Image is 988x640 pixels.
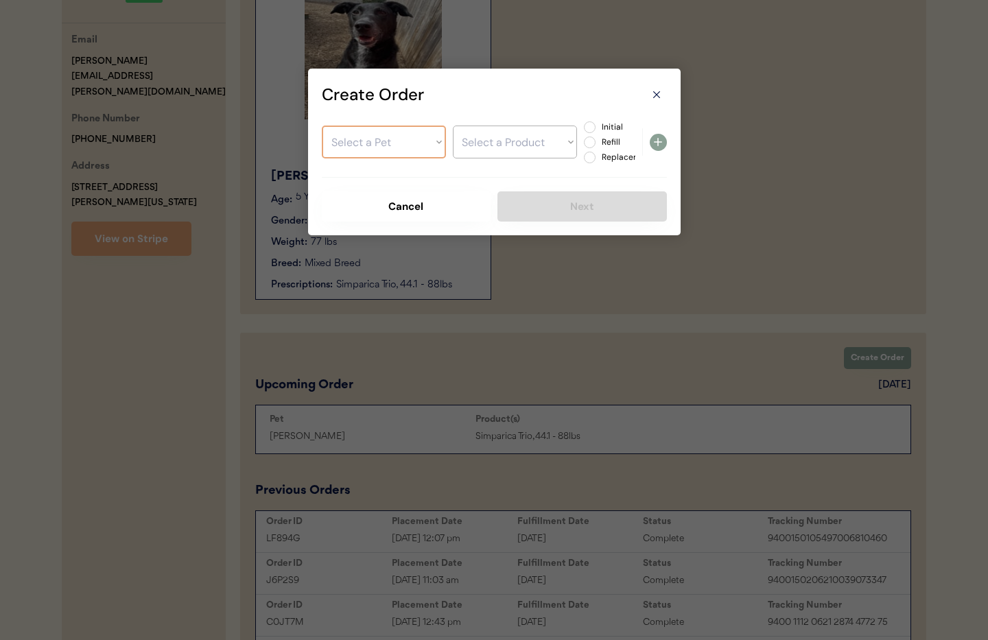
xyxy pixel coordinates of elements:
button: Cancel [322,191,491,222]
div: Create Order [322,82,646,107]
label: Initial [598,123,658,131]
label: Replacement [598,153,658,161]
button: Next [497,191,667,222]
label: Refill [598,138,658,146]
